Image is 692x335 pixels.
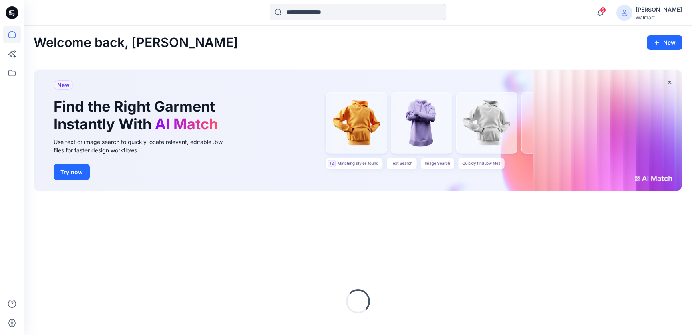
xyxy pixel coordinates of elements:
[647,35,682,50] button: New
[636,5,682,14] div: [PERSON_NAME]
[57,80,70,90] span: New
[54,98,222,132] h1: Find the Right Garment Instantly With
[54,138,234,154] div: Use text or image search to quickly locate relevant, editable .bw files for faster design workflows.
[54,164,90,180] button: Try now
[621,10,628,16] svg: avatar
[600,7,606,13] span: 5
[636,14,682,20] div: Walmart
[34,35,238,50] h2: Welcome back, [PERSON_NAME]
[155,115,218,133] span: AI Match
